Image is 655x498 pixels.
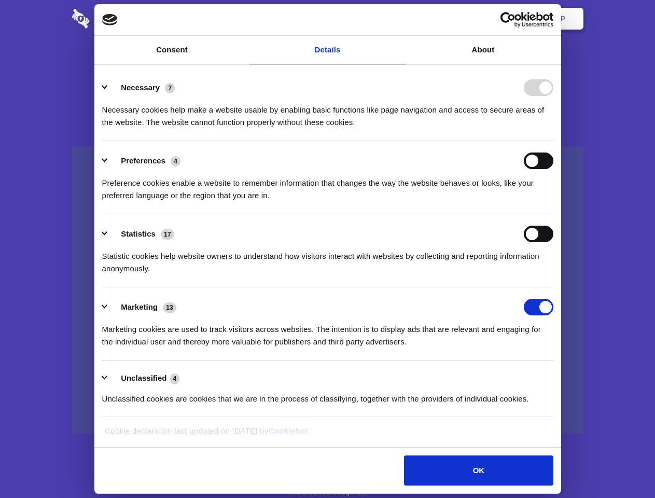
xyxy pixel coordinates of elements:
span: 4 [171,156,180,167]
a: Usercentrics Cookiebot - opens in a new window [463,12,553,27]
a: Consent [94,36,250,64]
label: Marketing [121,302,158,311]
div: Marketing cookies are used to track visitors across websites. The intention is to display ads tha... [102,315,553,348]
span: 17 [161,229,174,240]
h4: Auto-redaction of sensitive data, encrypted data sharing and self-destructing private chats. Shar... [72,94,583,129]
div: Statistic cookies help website owners to understand how visitors interact with websites by collec... [102,242,553,275]
a: Pricing [304,3,350,35]
label: Necessary [121,83,160,92]
button: Preferences (4) [102,153,187,169]
a: Login [470,3,515,35]
img: logo [102,14,118,25]
div: Unclassified cookies are cookies that we are in the process of classifying, together with the pro... [102,385,553,405]
img: logo-wordmark-white-trans-d4663122ce5f474addd5e946df7df03e33cb6a1c49d2221995e7729f52c070b2.svg [72,9,161,29]
label: Preferences [121,156,165,165]
span: 7 [165,83,175,93]
div: Cookie declaration last updated on [DATE] by [97,425,558,445]
span: 4 [170,374,180,384]
a: Wistia video thumbnail [72,146,583,434]
button: OK [404,455,553,486]
button: Unclassified (4) [102,372,186,385]
span: 13 [163,302,176,313]
div: Preference cookies enable a website to remember information that changes the way the website beha... [102,169,553,202]
a: Contact [421,3,468,35]
button: Necessary (7) [102,79,182,96]
div: Necessary cookies help make a website usable by enabling basic functions like page navigation and... [102,96,553,129]
label: Statistics [121,229,156,238]
a: About [406,36,561,64]
a: Details [250,36,406,64]
h1: Eliminate Slack Data Loss. [72,47,583,84]
button: Statistics (17) [102,226,181,242]
iframe: Drift Widget Chat Controller [603,446,643,486]
button: Marketing (13) [102,299,183,315]
a: Cookiebot [269,426,308,435]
